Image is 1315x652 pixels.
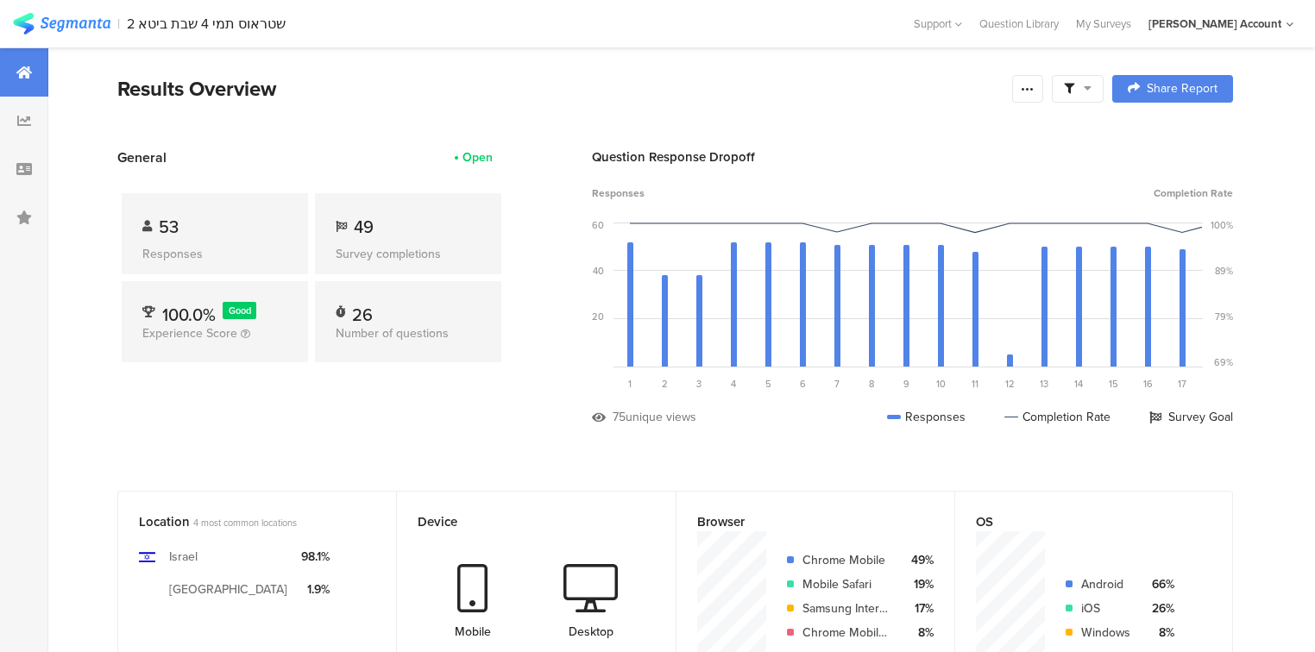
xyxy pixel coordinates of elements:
span: 8 [869,377,874,391]
a: Question Library [971,16,1067,32]
span: 14 [1074,377,1083,391]
div: Open [462,148,493,166]
span: 1 [628,377,632,391]
div: Survey completions [336,245,481,263]
span: 17 [1178,377,1186,391]
div: 75 [613,408,626,426]
div: Mobile Safari [802,575,890,593]
div: | [117,14,120,34]
div: 98.1% [301,548,330,566]
span: 2 [662,377,668,391]
span: 10 [936,377,946,391]
div: 60 [592,218,604,232]
span: 11 [972,377,978,391]
div: Completion Rate [1004,408,1111,426]
div: 20 [592,310,604,323]
span: Number of questions [336,324,449,342]
div: 8% [903,624,934,642]
div: OS [976,512,1183,531]
span: Experience Score [142,324,237,342]
a: My Surveys [1067,16,1140,32]
div: 49% [903,551,934,569]
div: Responses [142,245,287,263]
span: 16 [1143,377,1153,391]
span: Responses [592,185,645,201]
span: 49 [354,214,374,240]
span: 53 [159,214,179,240]
div: 1.9% [301,580,330,599]
div: 17% [903,599,934,618]
div: Android [1081,575,1130,593]
div: Device [418,512,626,531]
div: 66% [1144,575,1174,593]
span: 13 [1040,377,1048,391]
span: General [117,147,167,167]
span: 15 [1109,377,1118,391]
span: 4 [731,377,736,391]
img: segmanta logo [13,13,110,34]
span: 6 [800,377,806,391]
div: 26% [1144,599,1174,618]
span: Completion Rate [1154,185,1233,201]
div: iOS [1081,599,1130,618]
span: 12 [1005,377,1015,391]
div: 69% [1214,355,1233,369]
span: 7 [834,377,840,391]
div: 8% [1144,624,1174,642]
div: 26 [352,302,373,319]
div: 100% [1211,218,1233,232]
div: 89% [1215,264,1233,278]
div: Question Response Dropoff [592,147,1233,166]
div: [GEOGRAPHIC_DATA] [169,580,287,599]
div: 19% [903,575,934,593]
span: 100.0% [162,302,216,328]
div: unique views [626,408,696,426]
div: Support [914,10,962,37]
span: Good [229,304,251,317]
div: Responses [887,408,966,426]
div: Israel [169,548,198,566]
div: 79% [1215,310,1233,323]
div: Windows [1081,624,1130,642]
div: Survey Goal [1149,408,1233,426]
span: Share Report [1147,83,1217,95]
span: 9 [903,377,909,391]
div: 2 שטראוס תמי 4 שבת ביטא [127,16,286,32]
div: Location [139,512,347,531]
div: [PERSON_NAME] Account [1148,16,1281,32]
div: Mobile [455,623,491,641]
div: Browser [697,512,905,531]
div: Results Overview [117,73,1004,104]
div: Desktop [569,623,613,641]
div: Chrome Mobile iOS [802,624,890,642]
div: Chrome Mobile [802,551,890,569]
div: 40 [593,264,604,278]
span: 4 most common locations [193,516,297,530]
div: Samsung Internet [802,599,890,618]
span: 3 [696,377,702,391]
span: 5 [765,377,771,391]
